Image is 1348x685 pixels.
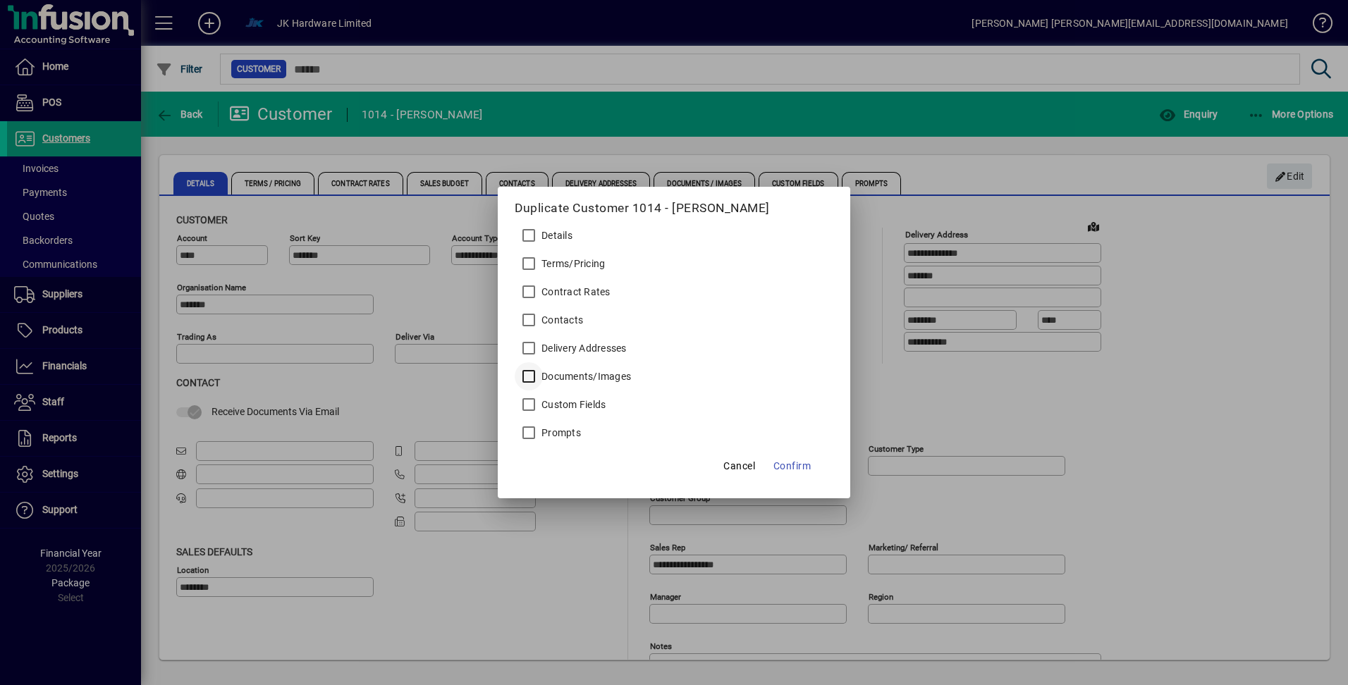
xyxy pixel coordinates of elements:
label: Terms/Pricing [539,257,605,271]
label: Contacts [539,313,583,327]
button: Confirm [768,453,817,479]
label: Prompts [539,426,581,440]
span: Confirm [773,457,811,474]
label: Contract Rates [539,285,611,299]
label: Custom Fields [539,397,606,412]
label: Details [539,228,572,242]
label: Delivery Addresses [539,341,627,355]
h5: Duplicate Customer 1014 - [PERSON_NAME] [515,201,833,216]
label: Documents/Images [539,369,631,383]
span: Cancel [723,457,755,474]
button: Cancel [717,453,762,479]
